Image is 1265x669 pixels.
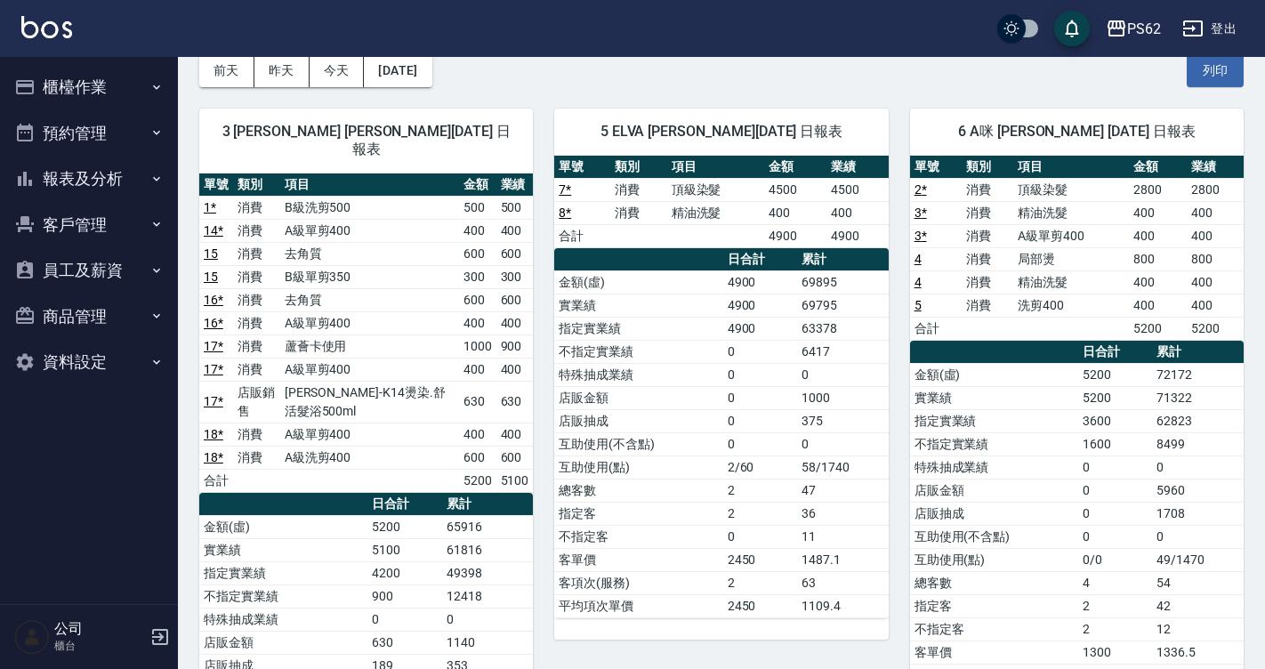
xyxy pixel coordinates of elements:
td: A級單剪400 [280,219,459,242]
td: 400 [459,311,496,334]
td: 3600 [1078,409,1153,432]
td: A級單剪400 [280,358,459,381]
td: 金額(虛) [199,515,367,538]
td: 1109.4 [797,594,889,617]
td: 47 [797,479,889,502]
td: 0 [723,363,798,386]
td: 1600 [1078,432,1153,455]
td: 900 [367,584,442,608]
td: 合計 [910,317,962,340]
img: Logo [21,16,72,38]
button: 前天 [199,54,254,87]
td: 指定客 [910,594,1078,617]
td: 金額(虛) [554,270,722,294]
td: 12 [1152,617,1244,641]
a: 4 [915,275,922,289]
th: 業績 [826,156,889,179]
td: 實業績 [199,538,367,561]
td: 400 [1187,270,1244,294]
button: 今天 [310,54,365,87]
td: 不指定實業績 [910,432,1078,455]
th: 單號 [199,173,233,197]
td: A級單剪400 [1013,224,1129,247]
td: 2 [723,571,798,594]
th: 金額 [764,156,826,179]
td: 不指定客 [910,617,1078,641]
td: 400 [1187,201,1244,224]
td: 4900 [723,270,798,294]
td: 1140 [442,631,534,654]
td: 不指定實業績 [199,584,367,608]
td: 0 [1078,479,1153,502]
td: 消費 [233,288,280,311]
td: A級洗剪400 [280,446,459,469]
td: 5200 [367,515,442,538]
td: 630 [459,381,496,423]
td: 5200 [1078,386,1153,409]
td: 合計 [554,224,610,247]
td: 實業績 [910,386,1078,409]
td: 400 [1129,270,1186,294]
td: 400 [1129,224,1186,247]
td: 消費 [233,446,280,469]
td: 4 [1078,571,1153,594]
th: 業績 [1187,156,1244,179]
td: 400 [459,358,496,381]
td: 消費 [233,334,280,358]
td: 400 [496,311,534,334]
a: 4 [915,252,922,266]
td: 精油洗髮 [1013,270,1129,294]
td: 消費 [233,423,280,446]
table: a dense table [910,156,1244,341]
td: 375 [797,409,889,432]
td: 4900 [826,224,889,247]
span: 5 ELVA [PERSON_NAME][DATE] 日報表 [576,123,866,141]
td: 頂級染髮 [667,178,765,201]
td: 消費 [962,178,1013,201]
td: 300 [459,265,496,288]
td: 特殊抽成業績 [554,363,722,386]
td: 500 [496,196,534,219]
td: 2450 [723,548,798,571]
td: 0 [442,608,534,631]
td: 1300 [1078,641,1153,664]
td: 消費 [233,242,280,265]
td: 63378 [797,317,889,340]
td: 6417 [797,340,889,363]
td: 0 [797,432,889,455]
td: 500 [459,196,496,219]
td: [PERSON_NAME]-K14燙染.舒活髮浴500ml [280,381,459,423]
td: 49/1470 [1152,548,1244,571]
td: 0 [1078,525,1153,548]
td: 4900 [723,317,798,340]
td: 店販銷售 [233,381,280,423]
button: save [1054,11,1090,46]
td: 消費 [962,224,1013,247]
td: 600 [459,288,496,311]
table: a dense table [554,156,888,248]
td: 去角質 [280,288,459,311]
td: 0 [1078,502,1153,525]
td: 600 [459,242,496,265]
td: A級單剪400 [280,311,459,334]
a: 15 [204,270,218,284]
td: 0 [1152,455,1244,479]
td: 900 [496,334,534,358]
td: 店販金額 [554,386,722,409]
button: 櫃檯作業 [7,64,171,110]
td: 店販金額 [199,631,367,654]
p: 櫃台 [54,638,145,654]
th: 金額 [1129,156,1186,179]
td: 400 [1187,294,1244,317]
th: 類別 [962,156,1013,179]
td: 1487.1 [797,548,889,571]
td: 4900 [723,294,798,317]
td: 互助使用(點) [554,455,722,479]
td: 630 [496,381,534,423]
td: 400 [764,201,826,224]
td: 2800 [1187,178,1244,201]
td: 5960 [1152,479,1244,502]
th: 日合計 [1078,341,1153,364]
span: 6 A咪 [PERSON_NAME] [DATE] 日報表 [931,123,1222,141]
td: 2 [1078,617,1153,641]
